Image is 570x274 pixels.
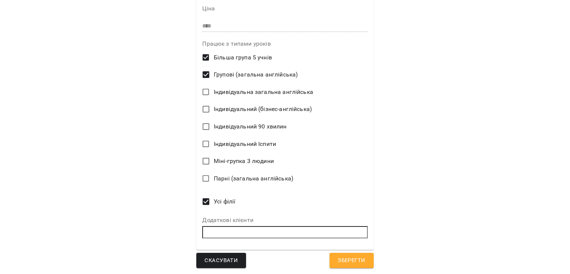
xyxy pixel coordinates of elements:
span: Індивідуальний 90 хвилин [214,122,287,131]
span: Усі філії [214,197,235,206]
span: Індивідуальна загальна англійська [214,88,313,97]
span: Міні-групка 3 людини [214,157,274,166]
label: Ціна [202,6,367,12]
label: Додаткові клієнти [202,217,367,223]
button: Скасувати [196,253,246,268]
label: Працює з типами уроків [202,41,367,47]
span: Індивідуальний (бізнес-англійська) [214,105,312,114]
span: Індивідуальний Іспити [214,140,276,149]
span: Більша група 5 учнів [214,53,272,62]
span: Зберегти [338,256,365,265]
span: Групові (загальна англійська) [214,70,298,79]
span: Скасувати [204,256,238,265]
button: Зберегти [330,253,373,268]
span: Парні (загальна англійська) [214,174,293,183]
